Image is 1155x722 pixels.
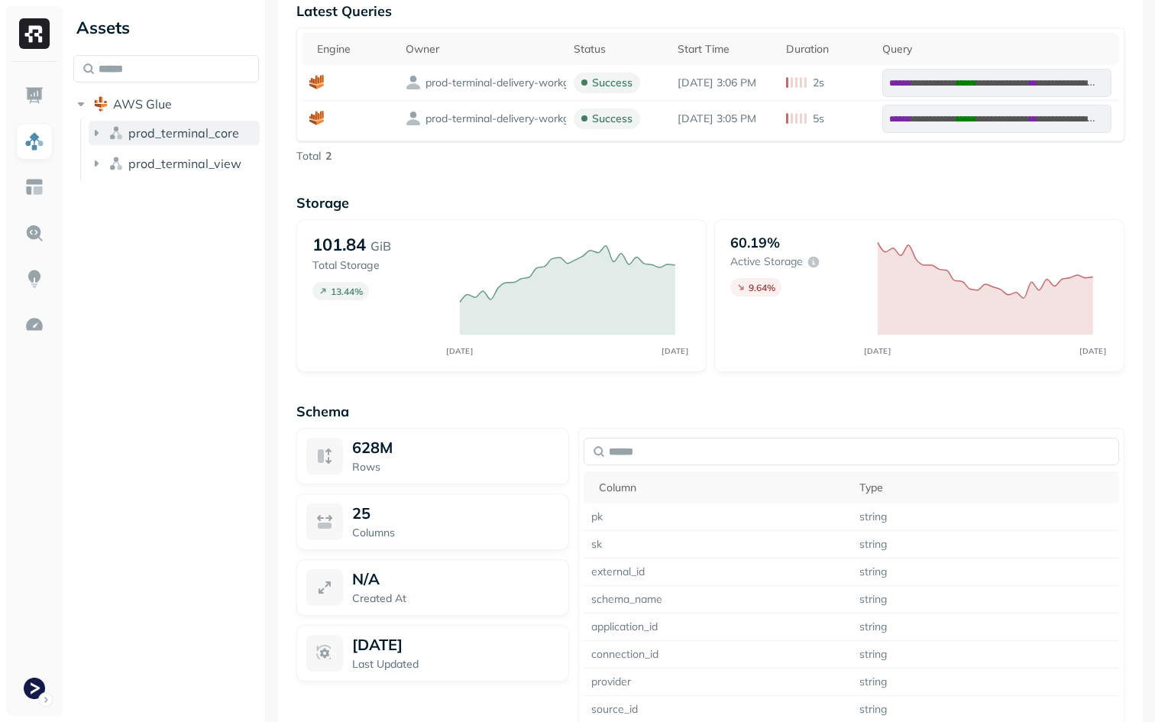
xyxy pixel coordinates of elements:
p: Storage [296,194,1124,212]
div: Column [599,481,843,495]
p: 9.64 % [749,282,775,293]
td: external_id [584,558,851,586]
div: Query [882,42,1111,57]
tspan: [DATE] [1080,346,1107,355]
p: Schema [296,403,1124,420]
p: 5s [813,112,824,126]
p: Last Updated [352,657,559,672]
td: string [852,558,1119,586]
td: string [852,669,1119,696]
td: string [852,586,1119,614]
span: prod_terminal_core [128,125,239,141]
button: prod_terminal_core [89,121,260,145]
p: success [592,76,632,90]
tspan: [DATE] [662,346,689,355]
td: string [852,641,1119,669]
td: provider [584,669,851,696]
td: application_id [584,614,851,641]
td: string [852,503,1119,531]
span: AWS Glue [113,96,172,112]
span: 628M [352,438,393,457]
img: Terminal [24,678,45,699]
p: Total Storage [312,258,445,273]
img: Ryft [19,18,50,49]
p: [DATE] [352,635,403,654]
tspan: [DATE] [865,346,891,355]
img: namespace [108,156,124,171]
p: success [592,112,632,126]
p: prod-terminal-delivery-workgroup [425,112,578,126]
div: Type [859,481,1111,495]
div: Start Time [678,42,770,57]
p: 60.19% [730,234,780,251]
img: Dashboard [24,86,44,105]
img: Query Explorer [24,223,44,243]
p: N/A [352,569,380,588]
tspan: [DATE] [447,346,474,355]
button: AWS Glue [73,92,259,116]
p: Sep 25, 2025 3:06 PM [678,76,770,90]
img: Optimization [24,315,44,335]
td: string [852,614,1119,641]
p: Rows [352,460,559,474]
div: Owner [406,42,558,57]
p: 25 [352,503,370,523]
p: 2s [813,76,824,90]
p: 2 [325,149,332,164]
td: sk [584,531,851,558]
div: Status [574,42,662,57]
p: Sep 25, 2025 3:05 PM [678,112,770,126]
p: Latest Queries [296,2,1124,20]
p: Total [296,149,321,164]
div: Engine [317,42,390,57]
img: root [93,96,108,112]
img: Assets [24,131,44,151]
div: Duration [786,42,867,57]
p: 101.84 [312,234,366,255]
span: prod_terminal_view [128,156,241,171]
td: schema_name [584,586,851,614]
img: Insights [24,269,44,289]
td: connection_id [584,641,851,669]
p: prod-terminal-delivery-workgroup [425,76,578,90]
p: Active storage [730,254,803,269]
button: prod_terminal_view [89,151,260,176]
p: Created At [352,591,559,606]
div: Assets [73,15,259,40]
img: namespace [108,125,124,141]
img: Asset Explorer [24,177,44,197]
td: pk [584,503,851,531]
p: 13.44 % [331,286,363,297]
p: Columns [352,526,559,540]
td: string [852,531,1119,558]
p: GiB [370,237,391,255]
